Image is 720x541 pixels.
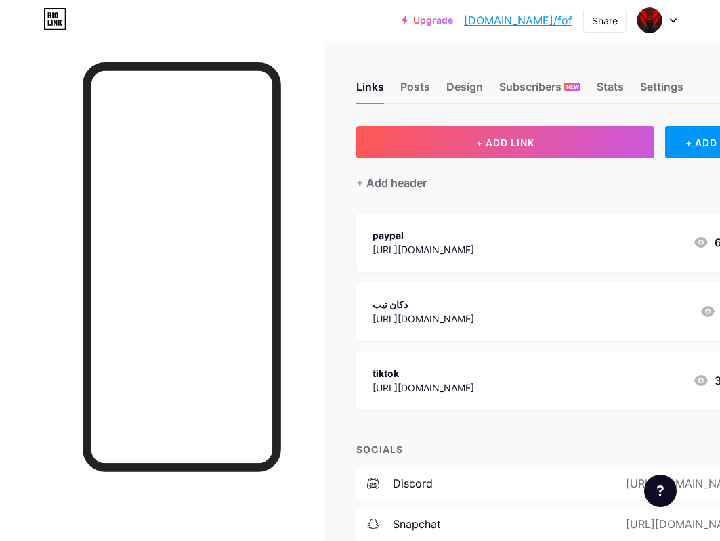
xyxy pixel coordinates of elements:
div: tiktok [373,366,474,381]
div: Stats [597,79,624,103]
div: Share [592,14,618,28]
div: [URL][DOMAIN_NAME] [373,311,474,326]
div: Posts [400,79,430,103]
a: Upgrade [402,15,453,26]
div: snapchat [393,516,441,532]
div: [URL][DOMAIN_NAME] [373,242,474,257]
div: Design [446,79,483,103]
img: fof [637,7,662,33]
div: [URL][DOMAIN_NAME] [373,381,474,395]
div: + Add header [356,175,427,191]
div: discord [393,475,433,492]
div: Links [356,79,384,103]
div: paypal [373,228,474,242]
span: NEW [566,83,579,91]
div: دكان تيب [373,297,474,311]
a: [DOMAIN_NAME]/fof [464,12,572,28]
div: Settings [640,79,683,103]
button: + ADD LINK [356,126,654,158]
div: Subscribers [499,79,580,103]
span: + ADD LINK [476,137,534,148]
